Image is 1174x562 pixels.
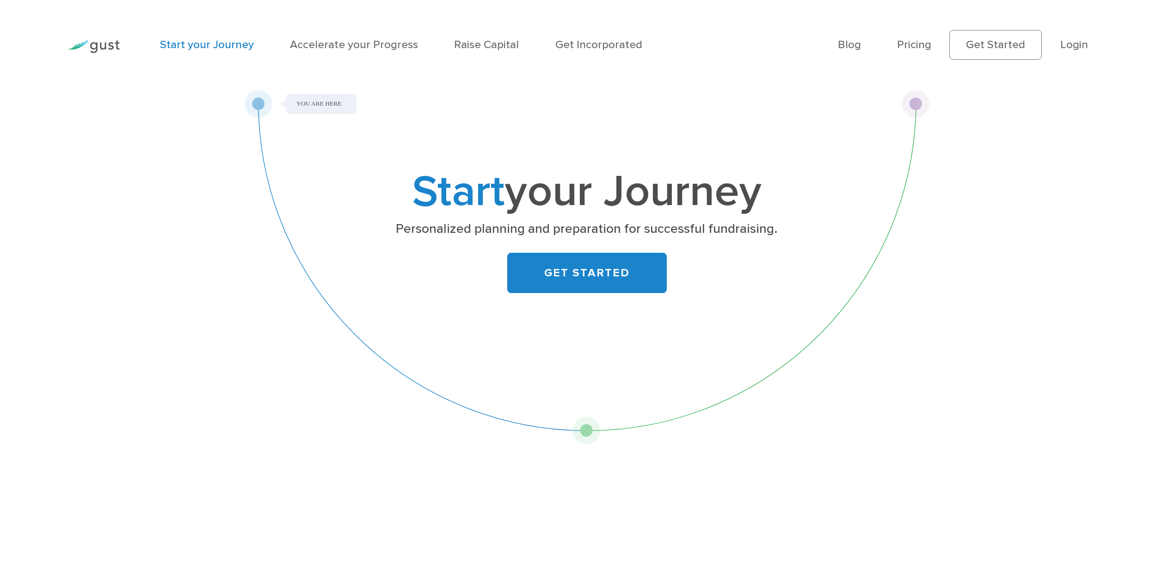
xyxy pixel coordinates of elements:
a: Accelerate your Progress [290,38,418,51]
a: Raise Capital [454,38,519,51]
a: Login [1060,38,1088,51]
p: Personalized planning and preparation for successful fundraising. [345,220,829,238]
a: Get Started [949,30,1042,60]
a: GET STARTED [507,253,667,293]
a: Start your Journey [160,38,254,51]
a: Pricing [897,38,931,51]
span: Start [412,165,505,218]
a: Blog [838,38,861,51]
a: Get Incorporated [555,38,642,51]
h1: your Journey [340,172,834,212]
img: Gust Logo [68,40,120,53]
